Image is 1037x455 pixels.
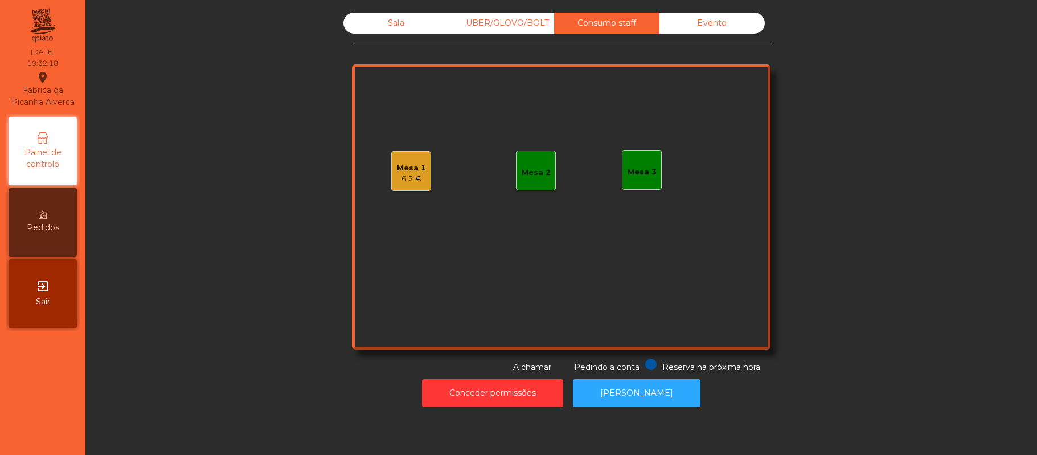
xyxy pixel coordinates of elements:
[449,13,554,34] div: UBER/GLOVO/BOLT
[662,362,760,372] span: Reserva na próxima hora
[27,58,58,68] div: 19:32:18
[573,379,700,407] button: [PERSON_NAME]
[28,6,56,46] img: qpiato
[522,167,551,178] div: Mesa 2
[659,13,765,34] div: Evento
[513,362,551,372] span: A chamar
[422,379,563,407] button: Conceder permissões
[397,162,426,174] div: Mesa 1
[11,147,74,170] span: Painel de controlo
[343,13,449,34] div: Sala
[574,362,640,372] span: Pedindo a conta
[31,47,55,57] div: [DATE]
[36,71,50,84] i: location_on
[36,296,50,308] span: Sair
[9,71,76,108] div: Fabrica da Picanha Alverca
[27,222,59,234] span: Pedidos
[628,166,657,178] div: Mesa 3
[36,279,50,293] i: exit_to_app
[554,13,659,34] div: Consumo staff
[397,173,426,185] div: 6.2 €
